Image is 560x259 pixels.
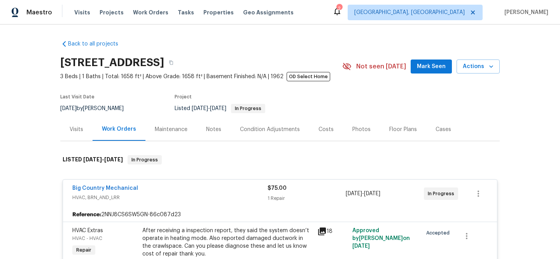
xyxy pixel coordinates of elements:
[72,236,102,241] span: HVAC - HVAC
[63,155,123,164] h6: LISTED
[164,56,178,70] button: Copy Address
[26,9,52,16] span: Maestro
[346,191,362,196] span: [DATE]
[428,190,457,198] span: In Progress
[287,72,330,81] span: OD Select Home
[232,106,264,111] span: In Progress
[364,191,380,196] span: [DATE]
[175,106,265,111] span: Listed
[501,9,548,16] span: [PERSON_NAME]
[104,157,123,162] span: [DATE]
[72,228,103,233] span: HVAC Extras
[463,62,493,72] span: Actions
[352,126,371,133] div: Photos
[102,125,136,133] div: Work Orders
[128,156,161,164] span: In Progress
[73,246,94,254] span: Repair
[436,126,451,133] div: Cases
[268,194,346,202] div: 1 Repair
[155,126,187,133] div: Maintenance
[83,157,123,162] span: -
[240,126,300,133] div: Condition Adjustments
[317,227,348,236] div: 18
[72,194,268,201] span: HVAC, BRN_AND_LRR
[268,185,287,191] span: $75.00
[192,106,208,111] span: [DATE]
[60,94,94,99] span: Last Visit Date
[354,9,465,16] span: [GEOGRAPHIC_DATA], [GEOGRAPHIC_DATA]
[346,190,380,198] span: -
[411,59,452,74] button: Mark Seen
[203,9,234,16] span: Properties
[210,106,226,111] span: [DATE]
[352,243,370,249] span: [DATE]
[133,9,168,16] span: Work Orders
[175,94,192,99] span: Project
[192,106,226,111] span: -
[417,62,446,72] span: Mark Seen
[142,227,313,258] div: After receiving a inspection report, they said the system doesn’t operate in heating mode. Also r...
[72,211,101,219] b: Reference:
[74,9,90,16] span: Visits
[356,63,406,70] span: Not seen [DATE]
[178,10,194,15] span: Tasks
[60,104,133,113] div: by [PERSON_NAME]
[336,5,342,12] div: 2
[72,185,138,191] a: Big Country Mechanical
[352,228,410,249] span: Approved by [PERSON_NAME] on
[318,126,334,133] div: Costs
[206,126,221,133] div: Notes
[60,106,77,111] span: [DATE]
[100,9,124,16] span: Projects
[70,126,83,133] div: Visits
[60,147,500,172] div: LISTED [DATE]-[DATE]In Progress
[389,126,417,133] div: Floor Plans
[83,157,102,162] span: [DATE]
[243,9,294,16] span: Geo Assignments
[60,73,342,80] span: 3 Beds | 1 Baths | Total: 1658 ft² | Above Grade: 1658 ft² | Basement Finished: N/A | 1962
[457,59,500,74] button: Actions
[60,40,135,48] a: Back to all projects
[60,59,164,66] h2: [STREET_ADDRESS]
[63,208,497,222] div: 2NNJ8CS6SW5GN-86c087d23
[426,229,453,237] span: Accepted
